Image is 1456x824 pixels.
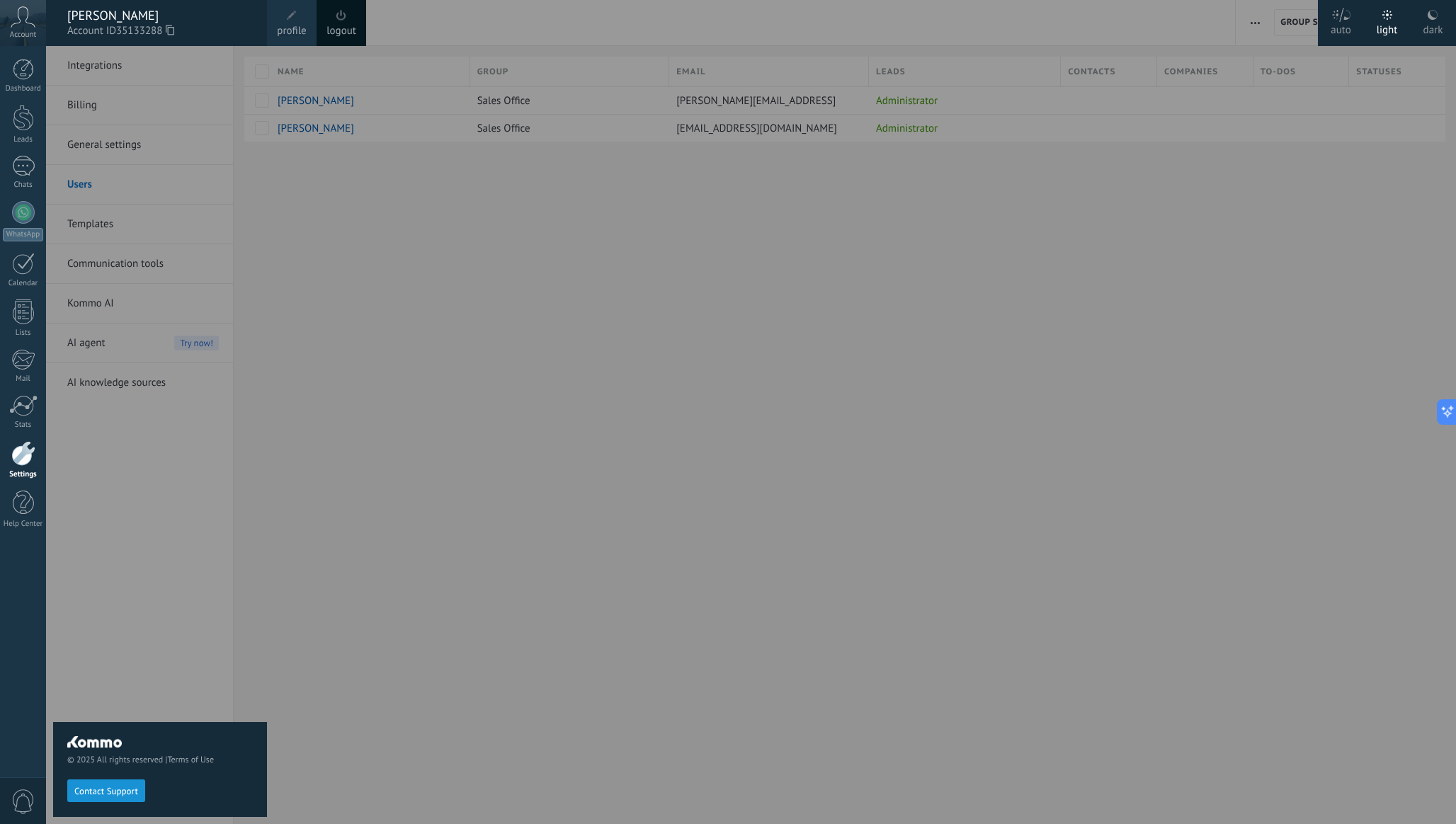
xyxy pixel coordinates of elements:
[3,228,43,241] div: WhatsApp
[116,23,174,39] span: 35133288
[3,135,44,144] div: Leads
[67,779,145,802] button: Contact Support
[10,30,36,40] span: Account
[67,8,253,23] div: [PERSON_NAME]
[3,279,44,288] div: Calendar
[1423,9,1443,46] div: dark
[1331,9,1351,46] div: auto
[3,84,44,93] div: Dashboard
[3,374,44,384] div: Mail
[3,328,44,338] div: Lists
[67,785,145,796] a: Contact Support
[67,23,253,39] span: Account ID
[277,23,306,39] span: profile
[3,470,44,479] div: Settings
[3,181,44,190] div: Chats
[74,786,138,796] span: Contact Support
[326,23,356,39] a: logout
[3,520,44,529] div: Help Center
[3,420,44,430] div: Stats
[167,755,214,765] a: Terms of Use
[1377,9,1398,46] div: light
[67,755,253,765] span: © 2025 All rights reserved |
